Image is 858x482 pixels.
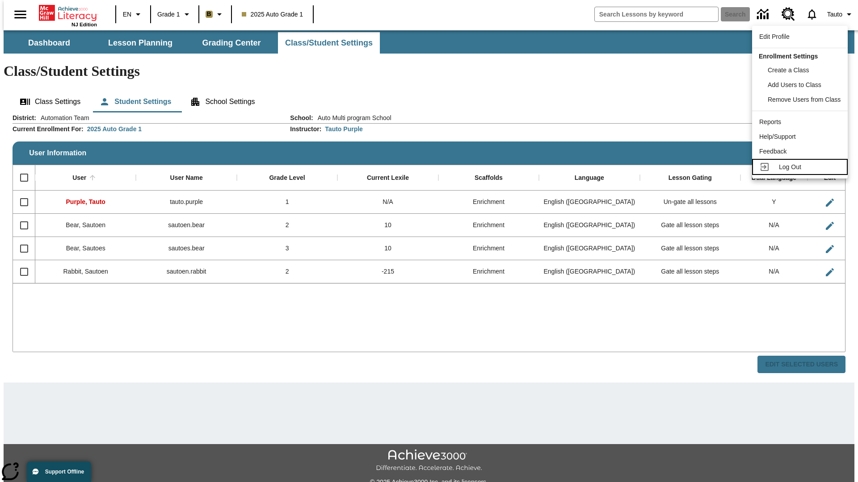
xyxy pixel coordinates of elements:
span: Feedback [759,148,786,155]
span: Log Out [779,163,801,170]
span: Edit Profile [759,33,790,40]
span: Create a Class [768,66,809,74]
span: Remove Users from Class [768,96,841,103]
span: Help/Support [759,133,796,140]
span: Reports [759,118,781,125]
span: Enrollment Settings [759,53,818,60]
span: Add Users to Class [768,81,821,88]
